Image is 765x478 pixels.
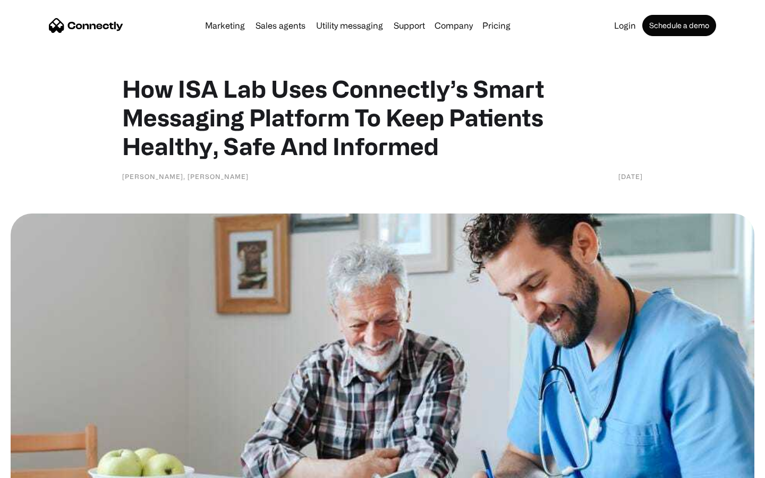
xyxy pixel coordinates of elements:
[642,15,716,36] a: Schedule a demo
[49,18,123,33] a: home
[435,18,473,33] div: Company
[21,459,64,474] ul: Language list
[122,74,643,160] h1: How ISA Lab Uses Connectly’s Smart Messaging Platform To Keep Patients Healthy, Safe And Informed
[389,21,429,30] a: Support
[251,21,310,30] a: Sales agents
[610,21,640,30] a: Login
[11,459,64,474] aside: Language selected: English
[201,21,249,30] a: Marketing
[122,171,249,182] div: [PERSON_NAME], [PERSON_NAME]
[618,171,643,182] div: [DATE]
[431,18,476,33] div: Company
[478,21,515,30] a: Pricing
[312,21,387,30] a: Utility messaging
